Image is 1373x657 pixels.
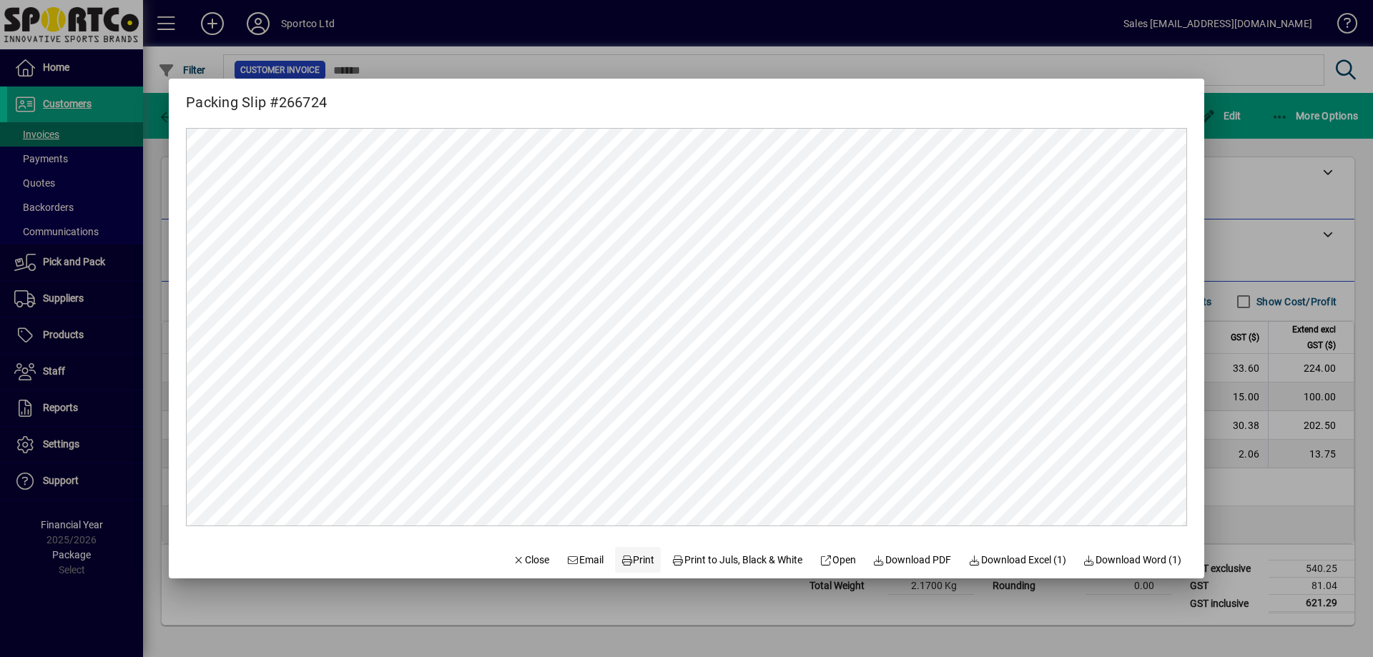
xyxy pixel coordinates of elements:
a: Download PDF [867,547,958,573]
span: Download PDF [873,553,952,568]
span: Print [621,553,655,568]
button: Print to Juls, Black & White [666,547,809,573]
h2: Packing Slip #266724 [169,79,344,114]
button: Email [561,547,609,573]
span: Open [820,553,856,568]
a: Open [814,547,862,573]
span: Download Excel (1) [968,553,1066,568]
button: Print [615,547,661,573]
span: Email [566,553,604,568]
button: Download Excel (1) [963,547,1072,573]
button: Close [507,547,556,573]
button: Download Word (1) [1078,547,1188,573]
span: Download Word (1) [1083,553,1182,568]
span: Print to Juls, Black & White [672,553,803,568]
span: Close [513,553,550,568]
